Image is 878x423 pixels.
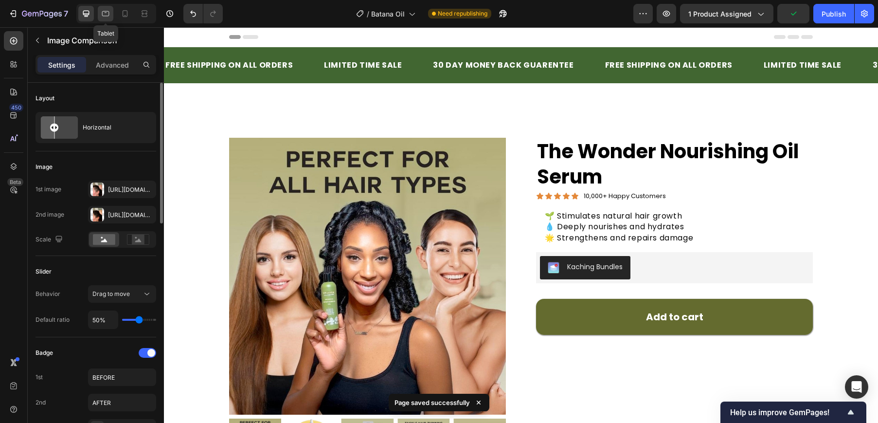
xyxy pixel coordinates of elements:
[36,267,52,276] div: Slider
[441,33,569,43] p: FREE SHIPPING ON ALL ORDERS
[845,375,868,399] div: Open Intercom Messenger
[381,205,529,216] span: 🌟 Strengthens and repairs damage
[36,233,65,246] div: Scale
[384,235,395,246] img: KachingBundles.png
[680,4,773,23] button: 1 product assigned
[108,211,154,220] div: [URL][DOMAIN_NAME]
[7,178,23,186] div: Beta
[92,290,130,297] span: Drag to move
[403,235,459,245] div: Kaching Bundles
[36,349,53,357] div: Badge
[36,398,46,407] div: 2nd
[36,185,61,194] div: 1st image
[4,4,72,23] button: 7
[813,4,854,23] button: Publish
[394,398,470,407] p: Page saved successfully
[183,4,223,23] div: Undo/Redo
[36,315,70,324] div: Default ratio
[420,164,502,174] p: 10,000+ Happy Customers
[96,60,129,70] p: Advanced
[36,373,43,382] div: 1st
[822,9,846,19] div: Publish
[48,60,75,70] p: Settings
[89,311,118,329] input: Auto
[269,33,410,43] p: 30 DAY MONEY BACK GUARENTEE
[83,116,142,139] div: Horizontal
[730,406,857,418] button: Show survey - Help us improve GemPages!
[376,229,466,252] button: Kaching Bundles
[730,408,845,417] span: Help us improve GemPages!
[164,27,878,423] iframe: Design area
[372,110,649,163] h1: The Wonder Nourishing Oil Serum
[381,183,518,194] span: 🌱 Stimulates natural hair growth
[482,283,539,296] div: Add to cart
[381,194,520,205] span: 💧 Deeply nourishes and hydrates
[438,9,487,18] span: Need republishing
[600,33,678,43] p: LIMITED TIME SALE
[371,9,405,19] span: Batana Oil
[367,9,369,19] span: /
[36,163,53,171] div: Image
[108,185,154,194] div: [URL][DOMAIN_NAME]
[36,210,64,219] div: 2nd image
[372,272,649,308] button: Add to cart
[709,33,849,43] p: 30 DAY MONEY BACK GUARENTEE
[47,35,152,46] p: Image Comparison
[36,94,54,103] div: Layout
[64,8,68,19] p: 7
[88,285,156,303] button: Drag to move
[688,9,752,19] span: 1 product assigned
[36,290,60,298] div: Behavior
[9,104,23,111] div: 450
